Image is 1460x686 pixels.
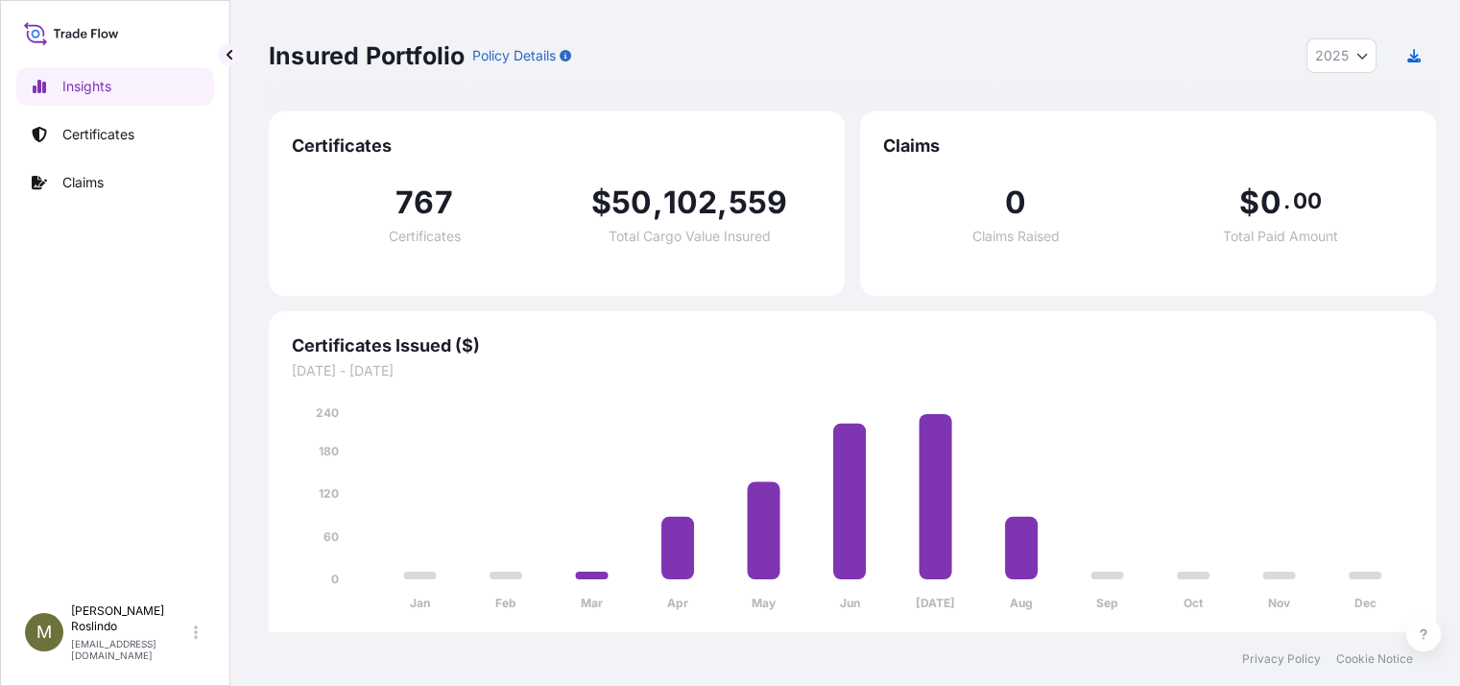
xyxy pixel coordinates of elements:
tspan: Mar [581,596,603,610]
span: 0 [1259,187,1280,218]
p: Insights [62,77,111,96]
tspan: Nov [1268,596,1291,610]
span: Total Cargo Value Insured [609,230,771,243]
tspan: 240 [316,405,339,420]
span: , [717,187,728,218]
span: M [36,623,52,642]
tspan: May [752,596,777,610]
tspan: 180 [319,444,339,458]
span: 50 [611,187,652,218]
tspan: [DATE] [916,596,955,610]
button: Year Selector [1306,38,1376,73]
p: Claims [62,173,104,192]
span: Certificates [292,135,822,158]
tspan: Apr [667,596,688,610]
p: [EMAIL_ADDRESS][DOMAIN_NAME] [71,638,190,661]
span: $ [591,187,611,218]
tspan: Aug [1010,596,1033,610]
span: . [1283,193,1290,208]
tspan: 60 [323,529,339,544]
tspan: 0 [331,572,339,586]
span: 0 [1005,187,1026,218]
span: Claims Raised [972,230,1060,243]
tspan: Jun [840,596,860,610]
span: 2025 [1315,46,1349,65]
a: Privacy Policy [1242,651,1321,667]
p: Policy Details [472,46,556,65]
tspan: Dec [1354,596,1376,610]
span: , [652,187,662,218]
p: Certificates [62,125,134,144]
tspan: 120 [319,486,339,501]
span: 102 [663,187,718,218]
tspan: Oct [1184,596,1204,610]
a: Cookie Notice [1336,651,1413,667]
a: Certificates [16,115,214,154]
span: 559 [729,187,788,218]
a: Claims [16,163,214,202]
tspan: Sep [1096,596,1118,610]
span: Claims [883,135,1413,158]
span: [DATE] - [DATE] [292,361,1413,380]
a: Insights [16,67,214,106]
p: Insured Portfolio [269,40,465,71]
tspan: Jan [410,596,430,610]
p: [PERSON_NAME] Roslindo [71,603,190,634]
span: 00 [1292,193,1321,208]
span: Total Paid Amount [1223,230,1338,243]
span: Certificates Issued ($) [292,334,1413,357]
tspan: Feb [495,596,516,610]
span: Certificates [389,230,461,243]
span: 767 [395,187,453,218]
span: $ [1239,187,1259,218]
